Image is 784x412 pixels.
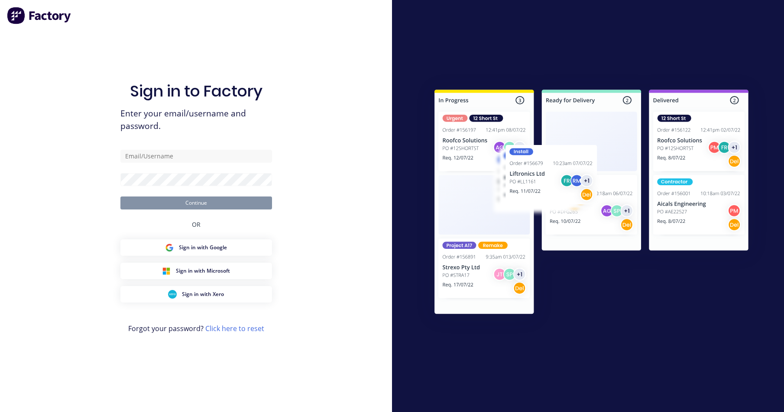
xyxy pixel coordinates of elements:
div: OR [192,209,201,239]
span: Forgot your password? [128,323,264,334]
img: Factory [7,7,72,24]
button: Xero Sign inSign in with Xero [120,286,272,303]
img: Google Sign in [165,243,174,252]
button: Microsoft Sign inSign in with Microsoft [120,263,272,279]
h1: Sign in to Factory [130,82,262,100]
img: Sign in [415,72,768,335]
img: Microsoft Sign in [162,267,171,275]
span: Enter your email/username and password. [120,107,272,132]
span: Sign in with Xero [182,290,224,298]
input: Email/Username [120,150,272,163]
span: Sign in with Microsoft [176,267,230,275]
button: Continue [120,196,272,209]
a: Click here to reset [205,324,264,333]
button: Google Sign inSign in with Google [120,239,272,256]
img: Xero Sign in [168,290,177,299]
span: Sign in with Google [179,244,227,251]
